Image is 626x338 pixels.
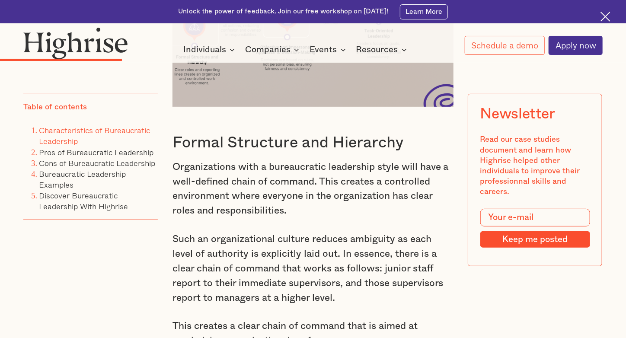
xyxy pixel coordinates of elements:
h3: Formal Structure and Hierarchy [172,133,454,153]
div: Read our case studies document and learn how Highrise helped other individuals to improve their p... [480,135,591,197]
a: Pros of Bureaucratic Leadership [39,146,153,158]
a: Discover Bureaucratic Leadership With Highrise [39,189,128,212]
div: Table of contents [23,102,87,112]
a: Cons of Bureaucratic Leadership [39,157,155,169]
div: Events [310,45,337,55]
img: Cross icon [600,12,610,22]
div: Resources [356,45,398,55]
input: Keep me posted [480,231,591,248]
div: Individuals [183,45,237,55]
a: Schedule a demo [465,36,545,55]
p: Such an organizational culture reduces ambiguity as each level of authority is explicitly laid ou... [172,232,454,306]
img: Highrise logo [23,27,128,59]
div: Resources [356,45,409,55]
div: Events [310,45,348,55]
form: Modal Form [480,209,591,248]
a: Apply now [549,36,602,55]
p: Organizations with a bureaucratic leadership style will have a well-defined chain of command. Thi... [172,160,454,219]
div: Individuals [183,45,226,55]
a: Bureaucratic Leadership Examples [39,168,126,191]
div: Newsletter [480,106,556,123]
div: Unlock the power of feedback. Join our free workshop on [DATE]! [178,7,388,16]
a: Learn More [400,4,448,19]
div: Companies [245,45,302,55]
div: Companies [245,45,291,55]
input: Your e-mail [480,209,591,226]
a: Characteristics of Bureaucratic Leadership [39,124,150,147]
